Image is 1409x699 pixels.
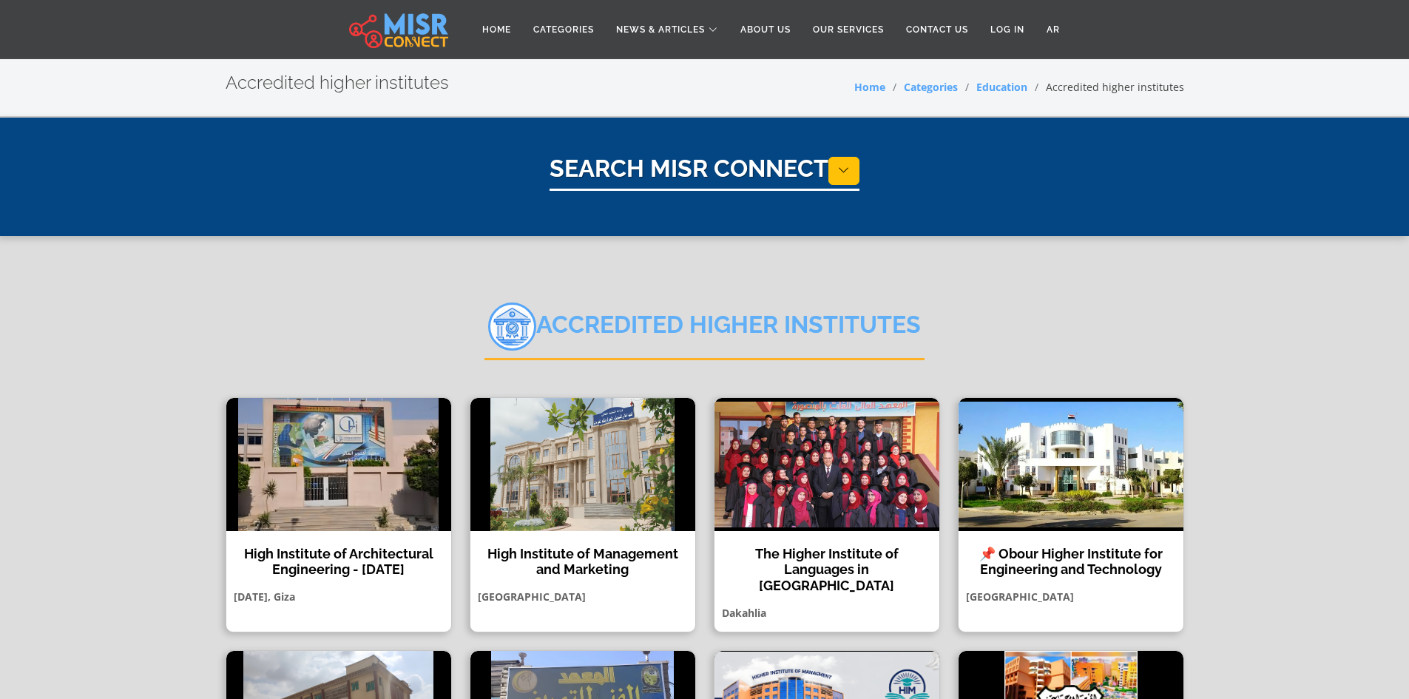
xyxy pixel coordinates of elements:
a: AR [1035,16,1071,44]
a: News & Articles [605,16,729,44]
h2: Accredited higher institutes [484,303,925,360]
a: High Institute of Architectural Engineering - 6th of October High Institute of Architectural Engi... [217,397,461,632]
p: [GEOGRAPHIC_DATA] [470,589,695,604]
p: [GEOGRAPHIC_DATA] [959,589,1183,604]
img: 📌 Obour Higher Institute for Engineering and Technology [959,398,1183,531]
a: 📌 Obour Higher Institute for Engineering and Technology 📌 Obour Higher Institute for Engineering ... [949,397,1193,632]
a: About Us [729,16,802,44]
li: Accredited higher institutes [1027,79,1184,95]
h4: The Higher Institute of Languages in [GEOGRAPHIC_DATA] [726,546,928,594]
a: Home [471,16,522,44]
a: Contact Us [895,16,979,44]
h1: Search Misr Connect [550,155,859,191]
a: Education [976,80,1027,94]
img: FbDy15iPXxA2RZqtQvVH.webp [488,303,536,351]
a: Categories [904,80,958,94]
p: Dakahlia [714,605,939,621]
a: Our Services [802,16,895,44]
a: Categories [522,16,605,44]
img: main.misr_connect [349,11,448,48]
a: The Higher Institute of Languages in Mansoura The Higher Institute of Languages in [GEOGRAPHIC_DA... [705,397,949,632]
h4: High Institute of Architectural Engineering - [DATE] [237,546,440,578]
p: [DATE], Giza [226,589,451,604]
a: Home [854,80,885,94]
h4: High Institute of Management and Marketing [482,546,684,578]
img: High Institute of Management and Marketing [470,398,695,531]
a: Log in [979,16,1035,44]
img: The Higher Institute of Languages in Mansoura [714,398,939,531]
img: High Institute of Architectural Engineering - 6th of October [226,398,451,531]
h4: 📌 Obour Higher Institute for Engineering and Technology [970,546,1172,578]
span: News & Articles [616,23,705,36]
a: High Institute of Management and Marketing High Institute of Management and Marketing [GEOGRAPHIC... [461,397,705,632]
h2: Accredited higher institutes [226,72,449,94]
